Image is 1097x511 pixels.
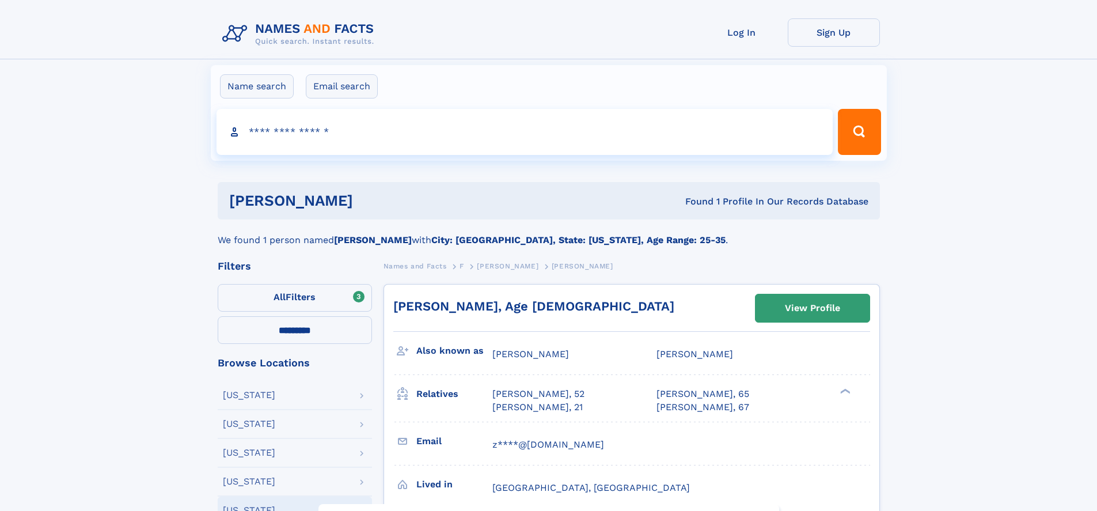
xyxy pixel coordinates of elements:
[306,74,378,99] label: Email search
[756,294,870,322] a: View Profile
[656,388,749,400] a: [PERSON_NAME], 65
[384,259,447,273] a: Names and Facts
[416,431,492,451] h3: Email
[519,195,868,208] div: Found 1 Profile In Our Records Database
[696,18,788,47] a: Log In
[431,234,726,245] b: City: [GEOGRAPHIC_DATA], State: [US_STATE], Age Range: 25-35
[218,284,372,312] label: Filters
[656,349,733,359] span: [PERSON_NAME]
[785,295,840,321] div: View Profile
[274,292,286,302] span: All
[416,341,492,361] h3: Also known as
[218,219,880,247] div: We found 1 person named with .
[393,299,674,313] a: [PERSON_NAME], Age [DEMOGRAPHIC_DATA]
[656,401,749,414] a: [PERSON_NAME], 67
[223,419,275,429] div: [US_STATE]
[220,74,294,99] label: Name search
[229,194,519,208] h1: [PERSON_NAME]
[460,259,464,273] a: F
[460,262,464,270] span: F
[477,259,538,273] a: [PERSON_NAME]
[334,234,412,245] b: [PERSON_NAME]
[838,109,880,155] button: Search Button
[837,388,851,395] div: ❯
[223,448,275,457] div: [US_STATE]
[788,18,880,47] a: Sign Up
[492,388,584,400] a: [PERSON_NAME], 52
[223,391,275,400] div: [US_STATE]
[416,475,492,494] h3: Lived in
[552,262,613,270] span: [PERSON_NAME]
[492,401,583,414] a: [PERSON_NAME], 21
[492,349,569,359] span: [PERSON_NAME]
[477,262,538,270] span: [PERSON_NAME]
[416,384,492,404] h3: Relatives
[217,109,833,155] input: search input
[492,482,690,493] span: [GEOGRAPHIC_DATA], [GEOGRAPHIC_DATA]
[218,358,372,368] div: Browse Locations
[218,18,384,50] img: Logo Names and Facts
[223,477,275,486] div: [US_STATE]
[218,261,372,271] div: Filters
